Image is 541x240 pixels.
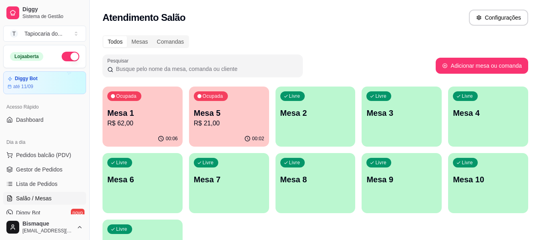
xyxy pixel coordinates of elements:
[3,149,86,161] button: Pedidos balcão (PDV)
[280,174,351,185] p: Mesa 8
[116,93,137,99] p: Ocupada
[3,177,86,190] a: Lista de Pedidos
[127,36,152,47] div: Mesas
[289,159,300,166] p: Livre
[15,76,38,82] article: Diggy Bot
[448,87,528,147] button: LivreMesa 4
[16,180,58,188] span: Lista de Pedidos
[462,93,473,99] p: Livre
[276,87,356,147] button: LivreMesa 2
[203,93,223,99] p: Ocupada
[103,36,127,47] div: Todos
[153,36,189,47] div: Comandas
[194,119,264,128] p: R$ 21,00
[252,135,264,142] p: 00:02
[448,153,528,213] button: LivreMesa 10
[3,101,86,113] div: Acesso Rápido
[22,220,73,228] span: Bismaque
[103,153,183,213] button: LivreMesa 6
[3,113,86,126] a: Dashboard
[166,135,178,142] p: 00:06
[375,93,386,99] p: Livre
[453,107,523,119] p: Mesa 4
[289,93,300,99] p: Livre
[3,163,86,176] a: Gestor de Pedidos
[375,159,386,166] p: Livre
[3,206,86,219] a: Diggy Botnovo
[62,52,79,61] button: Alterar Status
[103,87,183,147] button: OcupadaMesa 1R$ 62,0000:06
[276,153,356,213] button: LivreMesa 8
[3,192,86,205] a: Salão / Mesas
[462,159,473,166] p: Livre
[362,153,442,213] button: LivreMesa 9
[16,151,71,159] span: Pedidos balcão (PDV)
[16,209,40,217] span: Diggy Bot
[22,6,83,13] span: Diggy
[13,83,33,90] article: até 11/09
[469,10,528,26] button: Configurações
[3,218,86,237] button: Bismaque[EMAIL_ADDRESS][DOMAIN_NAME]
[366,174,437,185] p: Mesa 9
[194,174,264,185] p: Mesa 7
[362,87,442,147] button: LivreMesa 3
[116,159,127,166] p: Livre
[113,65,298,73] input: Pesquisar
[24,30,62,38] div: Tapiocaria do ...
[10,52,43,61] div: Loja aberta
[22,13,83,20] span: Sistema de Gestão
[10,30,18,38] span: T
[436,58,528,74] button: Adicionar mesa ou comanda
[107,57,131,64] label: Pesquisar
[107,119,178,128] p: R$ 62,00
[116,226,127,232] p: Livre
[107,107,178,119] p: Mesa 1
[16,165,62,173] span: Gestor de Pedidos
[189,87,269,147] button: OcupadaMesa 5R$ 21,0000:02
[189,153,269,213] button: LivreMesa 7
[3,26,86,42] button: Select a team
[16,116,44,124] span: Dashboard
[366,107,437,119] p: Mesa 3
[3,3,86,22] a: DiggySistema de Gestão
[107,174,178,185] p: Mesa 6
[453,174,523,185] p: Mesa 10
[203,159,214,166] p: Livre
[3,136,86,149] div: Dia a dia
[22,228,73,234] span: [EMAIL_ADDRESS][DOMAIN_NAME]
[3,71,86,94] a: Diggy Botaté 11/09
[16,194,52,202] span: Salão / Mesas
[103,11,185,24] h2: Atendimento Salão
[194,107,264,119] p: Mesa 5
[280,107,351,119] p: Mesa 2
